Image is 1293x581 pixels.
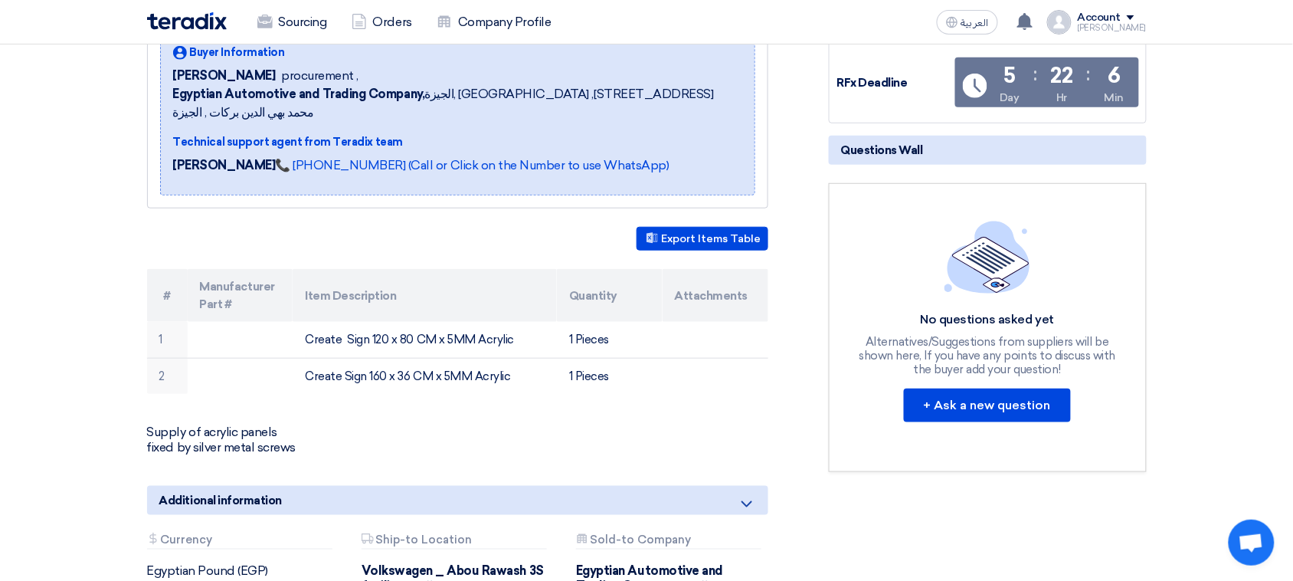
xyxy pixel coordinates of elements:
td: Create Sign 160 x 36 CM x 5MM Acrylic [293,358,557,394]
div: 6 [1108,65,1121,87]
div: Hr [1056,90,1067,106]
div: 5 [1004,65,1016,87]
td: 1 [147,322,188,358]
td: 1 Pieces [557,358,663,394]
button: + Ask a new question [904,389,1071,422]
button: العربية [937,10,998,34]
div: Min [1105,90,1124,106]
div: [PERSON_NAME] [1078,24,1147,32]
span: [PERSON_NAME] [173,67,276,85]
div: Account [1078,11,1121,25]
th: Attachments [663,269,768,322]
img: Teradix logo [147,12,227,30]
span: Buyer Information [190,44,285,61]
div: Alternatives/Suggestions from suppliers will be shown here, If you have any points to discuss wit... [857,335,1118,376]
td: 1 Pieces [557,322,663,358]
td: Create Sign 120 x 80 CM x 5MM Acrylic [293,322,557,358]
div: Ship-to Location [362,533,547,550]
div: Egyptian Pound (EGP) [147,563,339,579]
div: : [1087,61,1091,88]
p: Supply of acrylic panels fixed by silver metal screws [147,425,768,455]
div: RFx Deadline [837,74,952,92]
th: Quantity [557,269,663,322]
span: Questions Wall [841,142,923,159]
span: procurement , [281,67,358,85]
a: Company Profile [424,5,564,39]
div: Sold-to Company [576,533,761,550]
td: 2 [147,358,188,394]
a: 📞 [PHONE_NUMBER] (Call or Click on the Number to use WhatsApp) [275,158,669,172]
button: Export Items Table [637,227,768,251]
strong: [PERSON_NAME] [173,158,276,172]
div: Technical support agent from Teradix team [173,134,742,150]
a: Open chat [1229,520,1275,566]
span: العربية [961,18,989,28]
div: No questions asked yet [857,312,1118,328]
img: profile_test.png [1047,10,1072,34]
div: : [1033,61,1037,88]
div: Currency [147,533,332,550]
div: Day [1000,90,1020,106]
div: 22 [1051,65,1073,87]
th: Manufacturer Part # [188,269,293,322]
a: Orders [339,5,424,39]
b: Egyptian Automotive and Trading Company, [173,87,425,101]
th: Item Description [293,269,557,322]
a: Sourcing [245,5,339,39]
span: Additional information [159,492,282,509]
th: # [147,269,188,322]
img: empty_state_list.svg [944,221,1030,293]
span: الجيزة, [GEOGRAPHIC_DATA] ,[STREET_ADDRESS] محمد بهي الدين بركات , الجيزة [173,85,742,122]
